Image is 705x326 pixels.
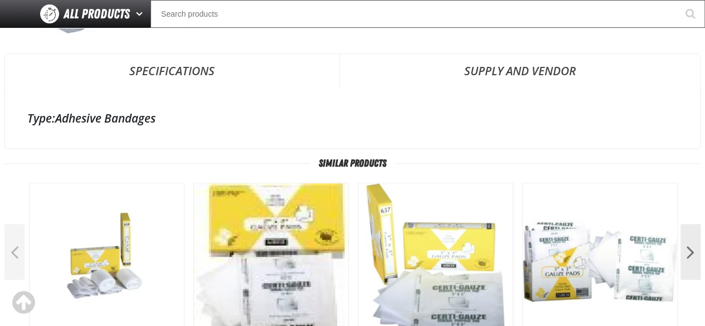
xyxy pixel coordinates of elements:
[27,110,678,126] div: Adhesive Bandages
[5,54,339,87] a: Specifications
[680,224,701,280] button: Next
[64,4,130,24] span: All Products
[340,54,701,87] a: Supply and Vendor
[27,110,55,126] label: Type:
[4,224,25,280] button: Previous
[310,158,395,169] span: Similar Products
[11,290,36,315] div: Scroll to the top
